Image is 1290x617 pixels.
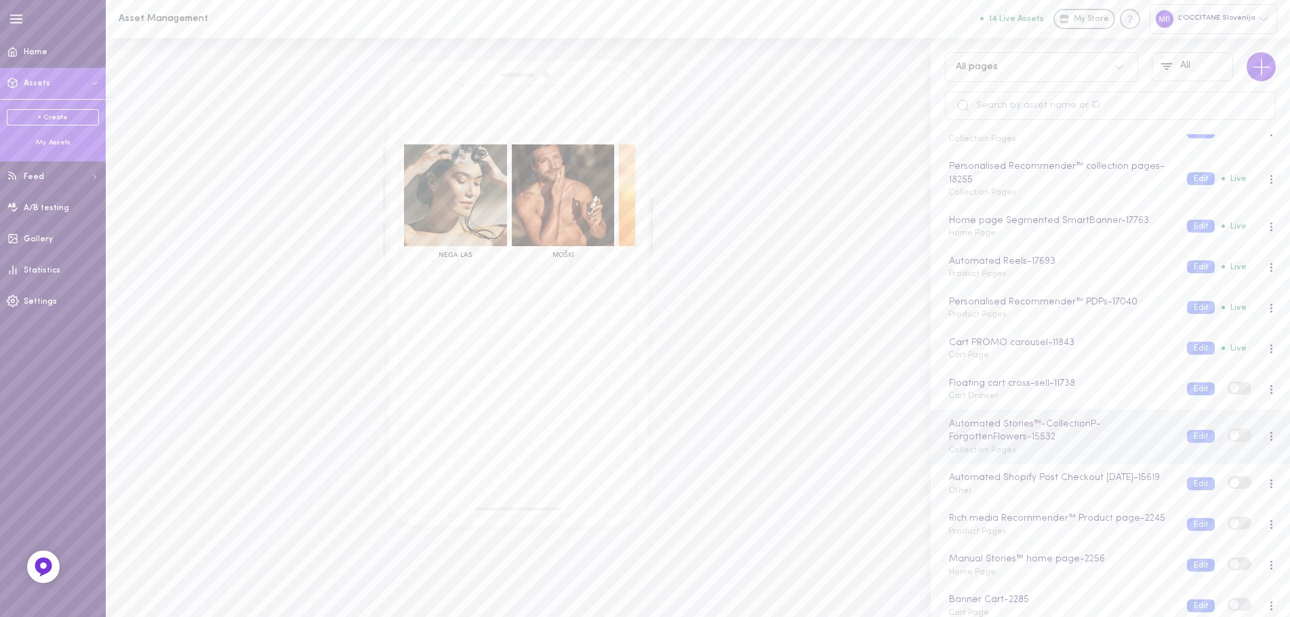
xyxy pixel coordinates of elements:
[946,417,1174,445] div: Automated Stories™-CollectionP-ForgottenFlowers - 15532
[948,135,1016,143] span: Collection Pages
[1222,262,1247,271] span: Live
[1074,14,1109,26] span: My Store
[946,336,1174,351] div: Cart PROMO carousel - 11843
[619,144,722,298] div: NAKUP
[946,593,1174,608] div: Banner Cart - 2285
[948,392,999,400] span: Cart Drawer
[1187,301,1215,314] button: Edit
[1187,477,1215,490] button: Edit
[1187,559,1215,572] button: Edit
[1187,342,1215,355] button: Edit
[1187,430,1215,443] button: Edit
[948,270,1007,278] span: Product Pages
[24,204,69,212] span: A/B testing
[948,609,989,617] span: Cart Page
[1187,260,1215,273] button: Edit
[24,235,53,243] span: Gallery
[1187,599,1215,612] button: Edit
[1222,303,1247,312] span: Live
[1187,172,1215,185] button: Edit
[946,214,1174,228] div: Home page Segmented SmartBanner - 17763
[24,298,57,306] span: Settings
[1222,344,1247,353] span: Live
[956,62,998,72] div: All pages
[946,159,1174,187] div: Personalised Recommender™ collection pages - 18255
[1187,382,1215,395] button: Edit
[512,144,615,298] div: NAKUP
[945,92,1276,120] input: Search by asset name or ID
[408,250,504,262] h3: NEGA LAS
[7,138,99,148] div: My Assets
[948,311,1007,319] span: Product Pages
[1187,220,1215,233] button: Edit
[33,557,54,577] img: Feedback Button
[1222,222,1247,231] span: Live
[948,446,1016,454] span: Collection Pages
[24,79,50,87] span: Assets
[1150,4,1277,33] div: L'OCCITANE Slovenija
[948,188,1016,197] span: Collection Pages
[623,250,719,262] h3: [PERSON_NAME]
[946,511,1174,526] div: Rich media Recommender™ Product page - 2245
[980,14,1044,23] button: 14 Live Assets
[24,173,44,181] span: Feed
[946,552,1174,567] div: Manual Stories™ home page - 2256
[948,487,972,495] span: Other
[515,250,611,262] h3: MOŠKI
[404,144,507,298] div: NAKUP
[980,14,1053,24] a: 14 Live Assets
[948,351,989,359] span: Cart Page
[1222,174,1247,183] span: Live
[948,568,996,576] span: Home Page
[1187,518,1215,531] button: Edit
[24,48,47,56] span: Home
[1053,9,1115,29] a: My Store
[1152,52,1233,81] button: All
[1120,9,1140,29] div: Knowledge center
[948,528,1007,536] span: Product Pages
[946,376,1174,391] div: Floating cart cross-sell - 11738
[119,14,342,24] h1: Asset Management
[946,471,1174,485] div: Automated Shopify Post Checkout [DATE] - 15619
[948,229,996,237] span: Home Page
[7,109,99,125] a: + Create
[946,254,1174,269] div: Automated Reels - 17693
[24,266,60,275] span: Statistics
[946,295,1174,310] div: Personalised Recommender™ PDPs - 17040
